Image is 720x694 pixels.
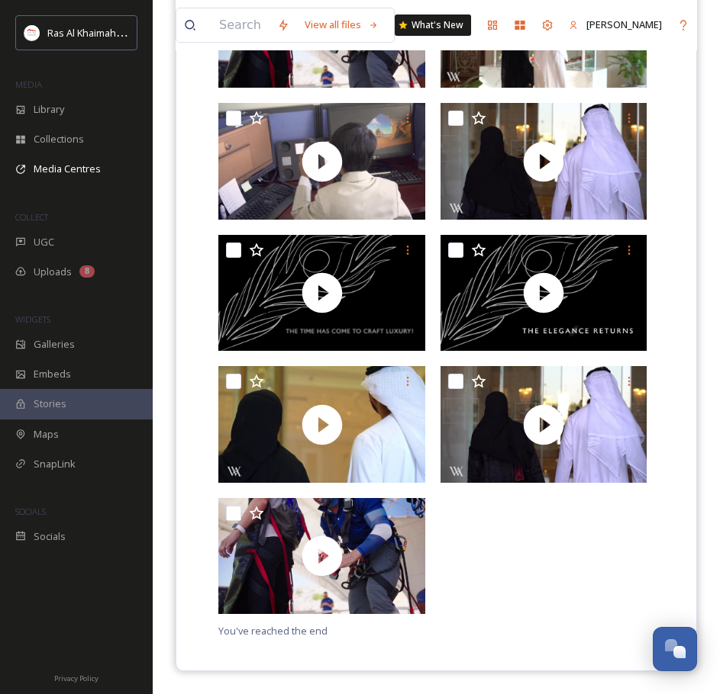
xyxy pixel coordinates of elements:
[34,235,54,249] span: UGC
[15,211,48,223] span: COLLECT
[34,457,76,471] span: SnapLink
[34,427,59,442] span: Maps
[395,14,471,36] a: What's New
[653,627,697,671] button: Open Chat
[15,79,42,90] span: MEDIA
[441,235,647,351] img: thumbnail
[561,10,670,40] a: [PERSON_NAME]
[15,313,50,325] span: WIDGETS
[54,668,98,686] a: Privacy Policy
[218,103,425,219] img: thumbnail
[218,366,425,482] img: thumbnail
[218,624,328,638] span: You've reached the end
[34,132,84,146] span: Collections
[218,498,425,614] img: thumbnail
[34,397,66,411] span: Stories
[34,337,75,352] span: Galleries
[218,235,425,351] img: thumbnail
[34,529,66,544] span: Socials
[441,366,647,482] img: thumbnail
[441,103,647,219] img: thumbnail
[586,18,662,31] span: [PERSON_NAME]
[47,25,263,40] span: Ras Al Khaimah Tourism Development Authority
[211,8,270,42] input: Search your library
[34,162,101,176] span: Media Centres
[34,265,72,279] span: Uploads
[54,673,98,683] span: Privacy Policy
[34,102,64,117] span: Library
[24,25,40,40] img: Logo_RAKTDA_RGB-01.png
[297,10,386,40] a: View all files
[34,367,71,381] span: Embeds
[15,506,46,517] span: SOCIALS
[79,265,95,278] div: 8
